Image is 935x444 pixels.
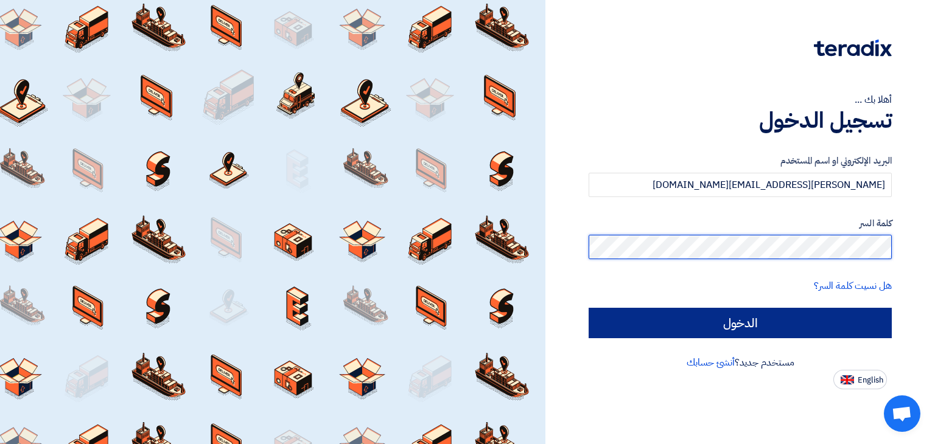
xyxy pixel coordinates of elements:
[884,395,920,432] a: دردشة مفتوحة
[589,173,892,197] input: أدخل بريد العمل الإلكتروني او اسم المستخدم الخاص بك ...
[814,279,892,293] a: هل نسيت كلمة السر؟
[589,107,892,134] h1: تسجيل الدخول
[833,370,887,389] button: English
[589,355,892,370] div: مستخدم جديد؟
[589,308,892,338] input: الدخول
[589,154,892,168] label: البريد الإلكتروني او اسم المستخدم
[814,40,892,57] img: Teradix logo
[841,375,854,384] img: en-US.png
[687,355,735,370] a: أنشئ حسابك
[589,92,892,107] div: أهلا بك ...
[589,217,892,231] label: كلمة السر
[858,376,883,384] span: English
